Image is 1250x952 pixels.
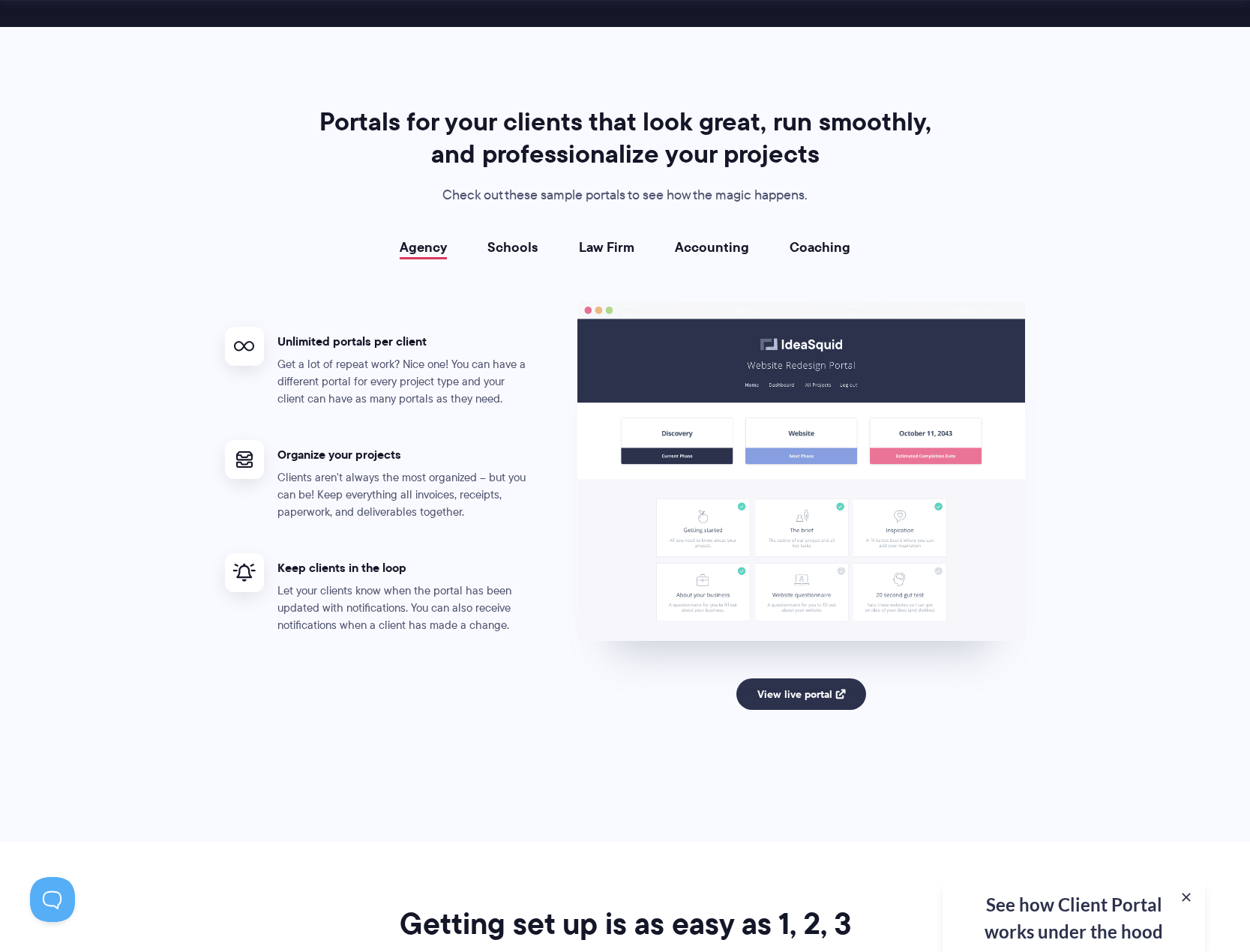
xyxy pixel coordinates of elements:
[675,240,749,255] a: Accounting
[487,240,538,255] a: Schools
[736,678,866,710] a: View live portal
[313,184,938,207] p: Check out these sample portals to see how the magic happens.
[277,469,532,521] p: Clients aren't always the most organized – but you can be! Keep everything all invoices, receipts...
[277,356,532,408] p: Get a lot of repeat work? Nice one! You can have a different portal for every project type and yo...
[277,334,532,349] h4: Unlimited portals per client
[579,240,634,255] a: Law Firm
[396,905,855,942] h2: Getting set up is as easy as 1, 2, 3
[277,582,532,634] p: Let your clients know when the portal has been updated with notifications. You can also receive n...
[313,106,938,170] h2: Portals for your clients that look great, run smoothly, and professionalize your projects
[790,240,850,255] a: Coaching
[277,560,532,576] h4: Keep clients in the loop
[30,877,75,922] iframe: Toggle Customer Support
[400,240,447,255] a: Agency
[277,447,532,463] h4: Organize your projects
